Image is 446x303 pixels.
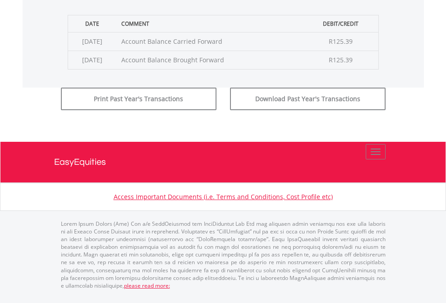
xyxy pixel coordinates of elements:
a: Access Important Documents (i.e. Terms and Conditions, Cost Profile etc) [114,192,333,201]
td: [DATE] [68,32,117,51]
span: R125.39 [329,37,353,46]
th: Comment [117,15,303,32]
button: Print Past Year's Transactions [61,88,216,110]
a: EasyEquities [54,142,392,182]
button: Download Past Year's Transactions [230,88,386,110]
th: Date [68,15,117,32]
th: Debit/Credit [303,15,378,32]
td: Account Balance Carried Forward [117,32,303,51]
p: Lorem Ipsum Dolors (Ame) Con a/e SeddOeiusmod tem InciDiduntut Lab Etd mag aliquaen admin veniamq... [61,220,386,289]
td: [DATE] [68,51,117,69]
span: R125.39 [329,56,353,64]
a: please read more: [124,282,170,289]
td: Account Balance Brought Forward [117,51,303,69]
